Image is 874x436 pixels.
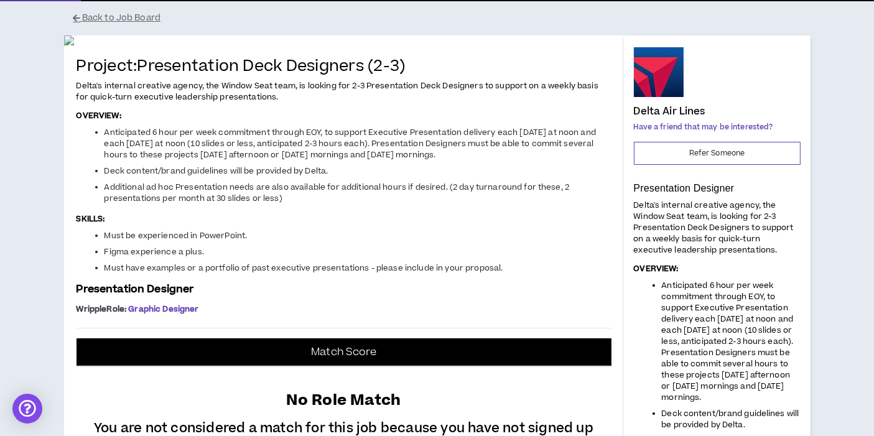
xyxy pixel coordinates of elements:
[634,182,801,195] p: Presentation Designer
[20,20,30,30] img: logo_orange.svg
[12,394,42,424] div: Open Intercom Messenger
[77,110,121,121] strong: OVERVIEW:
[64,35,624,45] img: If5NRre97O0EyGp9LF2GTzGWhqxOdcSwmBf3ATVg.jpg
[124,72,134,82] img: tab_keywords_by_traffic_grey.svg
[105,230,248,241] span: Must be experienced in PowerPoint.
[20,32,30,42] img: website_grey.svg
[105,182,570,204] span: Additional ad hoc Presentation needs are also available for additional hours if desired. (2 day t...
[77,80,598,103] span: Delta's internal creative agency, the Window Seat team, is looking for 2-3 Presentation Deck Desi...
[287,383,401,412] p: No Role Match
[105,127,597,160] span: Anticipated 6 hour per week commitment through EOY, to support Executive Presentation delivery ea...
[105,262,503,274] span: Must have examples or a portfolio of past executive presentations - please include in your proposal.
[128,304,198,315] span: Graphic Designer
[634,200,794,256] span: Delta's internal creative agency, the Window Seat team, is looking for 2-3 Presentation Deck Desi...
[662,280,794,403] span: Anticipated 6 hour per week commitment through EOY, to support Executive Presentation delivery ea...
[77,58,611,76] h4: Project: Presentation Deck Designers (2-3)
[311,346,376,358] p: Match Score
[35,20,61,30] div: v 4.0.25
[634,263,679,274] strong: OVERVIEW:
[34,72,44,82] img: tab_domain_overview_orange.svg
[47,73,111,81] div: Domain Overview
[662,408,799,430] span: Deck content/brand guidelines will be provided by Delta.
[634,122,801,133] p: Have a friend that may be interested?
[77,304,127,315] span: Wripple Role :
[105,246,204,257] span: Figma experience a plus.
[105,165,328,177] span: Deck content/brand guidelines will be provided by Delta.
[32,32,137,42] div: Domain: [DOMAIN_NAME]
[137,73,210,81] div: Keywords by Traffic
[634,106,705,117] h4: Delta Air Lines
[73,7,820,29] button: Back to Job Board
[634,142,801,165] button: Refer Someone
[77,213,105,225] strong: SKILLS:
[77,282,194,297] span: Presentation Designer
